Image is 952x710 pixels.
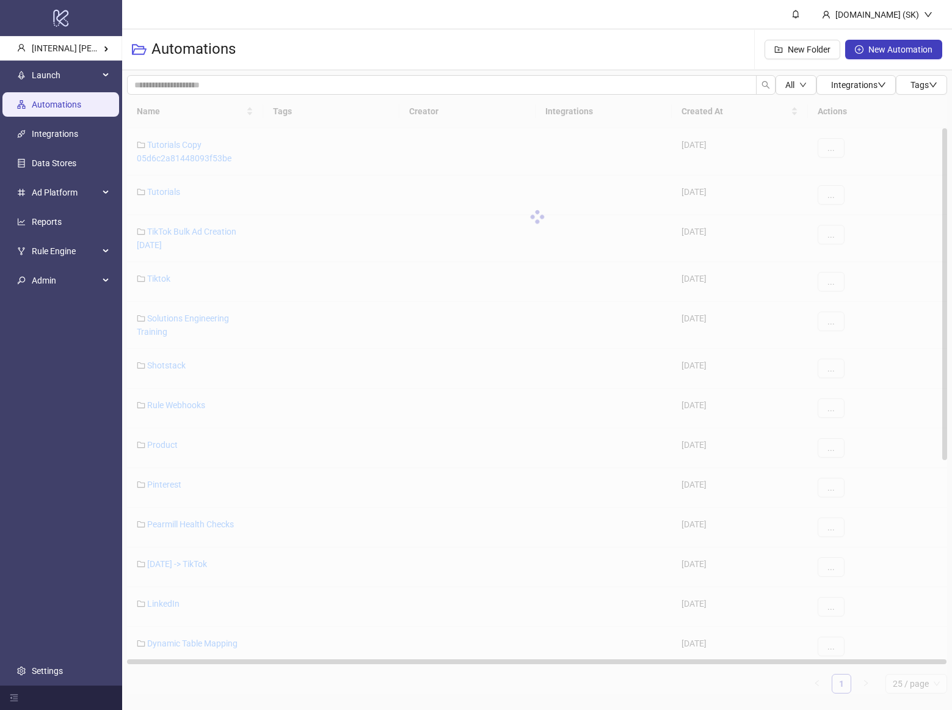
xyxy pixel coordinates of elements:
a: Integrations [32,129,78,139]
span: number [17,188,26,197]
h3: Automations [151,40,236,59]
span: New Automation [868,45,932,54]
a: Data Stores [32,158,76,168]
a: Settings [32,666,63,676]
span: key [17,276,26,285]
div: [DOMAIN_NAME] (SK) [830,8,924,21]
button: Integrationsdown [816,75,896,95]
button: Tagsdown [896,75,947,95]
span: down [878,81,886,89]
span: user [17,43,26,52]
span: down [799,81,807,89]
span: Integrations [831,80,886,90]
span: folder-add [774,45,783,54]
span: Launch [32,63,99,87]
button: New Folder [765,40,840,59]
span: Ad Platform [32,180,99,205]
button: Alldown [776,75,816,95]
span: down [929,81,937,89]
a: Reports [32,217,62,227]
span: All [785,80,794,90]
span: menu-fold [10,694,18,702]
span: Rule Engine [32,239,99,263]
span: rocket [17,71,26,79]
span: New Folder [788,45,830,54]
span: bell [791,10,800,18]
span: fork [17,247,26,255]
span: Admin [32,268,99,293]
button: New Automation [845,40,942,59]
span: user [822,10,830,19]
span: Tags [910,80,937,90]
a: Automations [32,100,81,109]
span: plus-circle [855,45,863,54]
span: folder-open [132,42,147,57]
span: down [924,10,932,19]
span: search [761,81,770,89]
span: [INTERNAL] [PERSON_NAME] Kitchn [32,43,170,53]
